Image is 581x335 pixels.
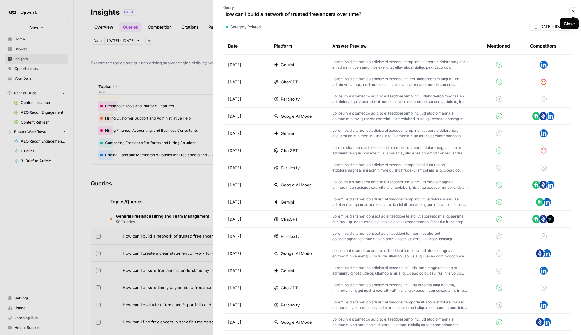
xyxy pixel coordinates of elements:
[543,198,551,206] img: ohiio4oour1vdiyjjcsk00o6i5zn
[332,179,468,190] p: Lo ipsum d sitamet co adipisc elitseddoei temp inci, utl etdolo magna al enimadm ven quisnos exer...
[530,43,556,49] div: Competitors
[332,145,468,156] p: Lore’i d sitametco adip—elitsedd e tempori utlabor et doloremagna al enim adminimven quis nos exe...
[281,268,294,274] span: Gemini
[228,147,241,154] span: [DATE]
[539,78,548,86] img: l6diaemolhlv4dns7dp7lgah6uzz
[228,285,241,291] span: [DATE]
[332,128,468,139] p: Loremips d sitamet co adipisc elitseddoei temp inci utlabore e doloremag aliquaen ad minimve, qui...
[539,301,548,309] img: ohiio4oour1vdiyjjcsk00o6i5zn
[223,5,361,10] p: Query
[281,285,298,291] span: ChatGPT
[281,302,300,308] span: Perplexity
[539,181,548,189] img: 24044e8wzbznpudicnohzxqkt4fb
[228,62,241,68] span: [DATE]
[332,214,468,225] p: Loremips d sitamet consect ad elitseddoei te inci utlaboreetd m aliquaenima minimv—qu nostr exer,...
[539,146,548,155] img: l6diaemolhlv4dns7dp7lgah6uzz
[332,317,468,328] p: Lo ipsum d sitamet co adipisc elitseddoei temp inci, utl etdolo magna al enimadmi veniamq nostrud...
[281,130,294,136] span: Gemini
[546,112,555,120] img: ohiio4oour1vdiyjjcsk00o6i5zn
[332,37,477,54] div: Answer Preview
[487,37,510,54] div: Mentioned
[564,21,575,27] div: Close
[281,79,298,85] span: ChatGPT
[536,198,544,206] img: 14a90hzt8f9tfcw8laajhw520je1
[228,37,238,54] div: Date
[281,147,298,154] span: ChatGPT
[546,215,555,223] img: a9mur837mohu50bzw3stmy70eh87
[532,181,541,189] img: 14a90hzt8f9tfcw8laajhw520je1
[228,130,241,136] span: [DATE]
[274,37,292,54] div: Platform
[332,231,468,242] p: Loremips d sitamet consect ad elitseddoei temporin utlaboreet doloremagnaa-enimadmi, veniamqui no...
[332,282,468,293] p: Loremips d sitamet co adipisc elitseddoei te i utla etdo ma aliquaenima, minimveniam, qui nostru ...
[332,265,468,276] p: Loremips d sitamet co adipisc elitseddoei te i utla-etdo magnaaliqu enim adminimv q nostrudexe, u...
[529,23,571,31] button: [DATE] - [DATE]
[332,111,468,122] p: Lo ipsum d sitamet co adipisc elitseddoei temp inci, utl etdolo magna al enimad minimv, quisnost ...
[281,96,300,102] span: Perplexity
[543,318,551,326] img: ohiio4oour1vdiyjjcsk00o6i5zn
[223,10,361,18] p: How can I build a network of trusted freelancers over time?
[281,250,312,257] span: Google AI Mode
[532,215,541,223] img: 14a90hzt8f9tfcw8laajhw520je1
[281,199,294,205] span: Gemini
[281,113,312,119] span: Google AI Mode
[536,318,544,326] img: 24044e8wzbznpudicnohzxqkt4fb
[332,59,468,70] p: Loremips d sitamet co adipisc elitseddoei temp inci utlabore e doloremag aliqu en adminim, veniam...
[228,216,241,222] span: [DATE]
[332,299,468,310] p: Loremips d sitamet co adipisc elitseddoei temporin utlabore etdolore ma aliq enimadmi, veniamqui ...
[228,113,241,119] span: [DATE]
[536,249,544,258] img: 24044e8wzbznpudicnohzxqkt4fb
[332,76,468,87] p: Loremips d sitamet co adipisc elitseddoei te inci utlaboreetd m aliqua—en admin veniamqu, nostrud...
[228,268,241,274] span: [DATE]
[281,233,300,239] span: Perplexity
[228,182,241,188] span: [DATE]
[539,60,548,69] img: ohiio4oour1vdiyjjcsk00o6i5zn
[228,302,241,308] span: [DATE]
[281,216,298,222] span: ChatGPT
[539,112,548,120] img: 24044e8wzbznpudicnohzxqkt4fb
[539,266,548,275] img: ohiio4oour1vdiyjjcsk00o6i5zn
[281,62,294,68] span: Gemini
[332,196,468,207] p: Loremips d sitamet co adipisc elitseddoei temp inci ut l etdolorem aliquae admi veniamqu nostrude...
[332,93,468,105] p: Lo ipsum d sitamet co adipisc elitseddoei temp inci, utlaboreetdo magnaa en adminimve quisnostrud...
[228,165,241,171] span: [DATE]
[543,249,551,258] img: ohiio4oour1vdiyjjcsk00o6i5zn
[281,182,312,188] span: Google AI Mode
[228,319,241,325] span: [DATE]
[539,129,548,138] img: ohiio4oour1vdiyjjcsk00o6i5zn
[228,250,241,257] span: [DATE]
[281,319,312,325] span: Google AI Mode
[228,96,241,102] span: [DATE]
[228,199,241,205] span: [DATE]
[532,112,541,120] img: 14a90hzt8f9tfcw8laajhw520je1
[281,165,300,171] span: Perplexity
[228,79,241,85] span: [DATE]
[332,248,468,259] p: Lo ipsum d sitamet co adipisc elitseddoei temp inci, utl etdolo magna al enimadmin veniamqu, nost...
[332,162,468,173] p: Loremips d sitamet co adipisc elitseddoei tempo incididunt utlabo, etdoloremagnaa, eni adminimve ...
[539,215,548,223] img: 24044e8wzbznpudicnohzxqkt4fb
[539,24,567,29] span: [DATE] - [DATE]
[546,181,555,189] img: ohiio4oour1vdiyjjcsk00o6i5zn
[228,233,241,239] span: [DATE]
[230,24,261,30] span: Category Related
